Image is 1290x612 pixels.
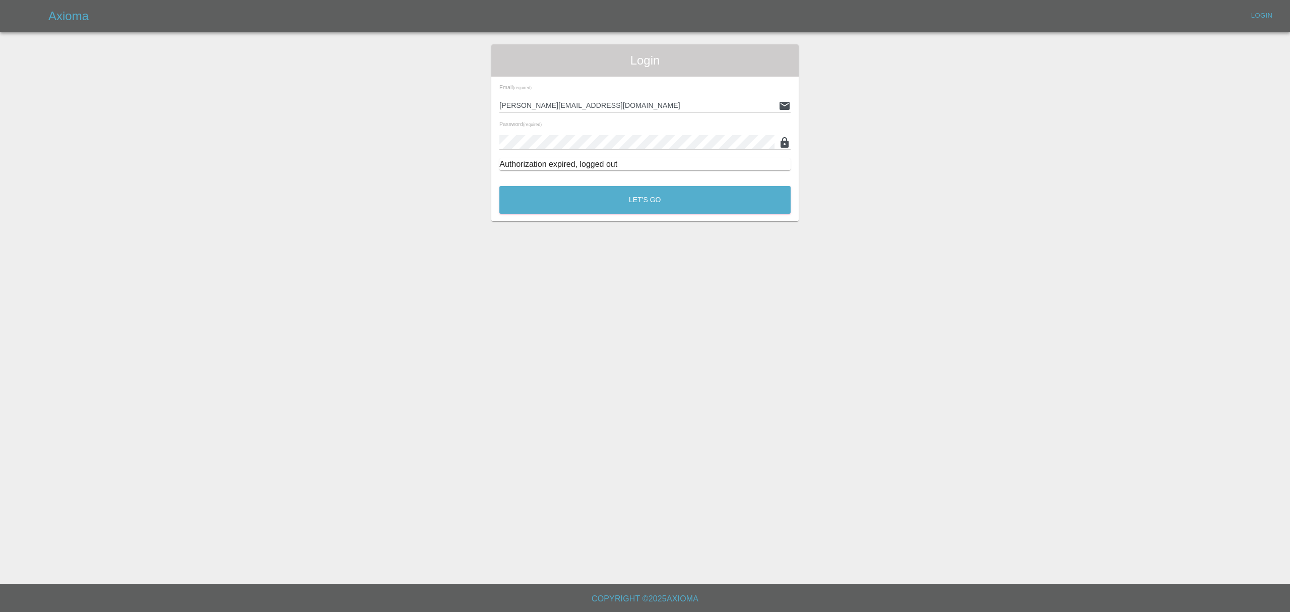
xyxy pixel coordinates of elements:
[48,8,89,24] h5: Axioma
[8,592,1282,606] h6: Copyright © 2025 Axioma
[499,186,791,214] button: Let's Go
[513,86,532,90] small: (required)
[499,158,791,170] div: Authorization expired, logged out
[499,84,532,90] span: Email
[523,123,542,127] small: (required)
[499,52,791,69] span: Login
[499,121,542,127] span: Password
[1246,8,1278,24] a: Login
